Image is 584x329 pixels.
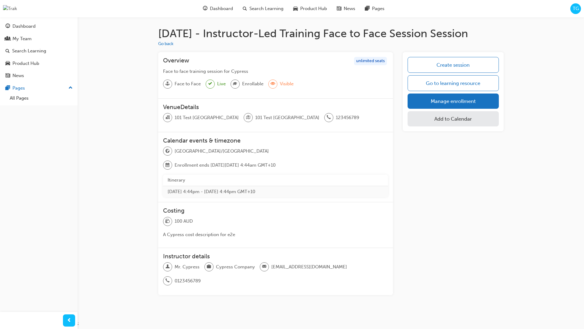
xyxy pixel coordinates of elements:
a: All Pages [7,94,75,103]
h1: [DATE] - Instructor-Led Training Face to Face Session Session [158,27,504,40]
span: Search Learning [249,5,283,12]
span: globe-icon [165,147,170,155]
span: search-icon [5,48,10,54]
span: Face to face training session for Cypress [163,69,248,74]
h3: Costing [163,207,388,214]
span: TG [573,5,579,12]
span: Visible [280,80,294,87]
span: organisation-icon [165,114,170,122]
span: guage-icon [5,24,10,29]
a: guage-iconDashboard [198,2,238,15]
span: car-icon [293,5,298,12]
h3: VenueDetails [163,104,388,111]
a: News [2,70,75,81]
a: pages-iconPages [360,2,389,15]
span: 100 AUD [175,218,193,225]
span: search-icon [243,5,247,12]
span: [EMAIL_ADDRESS][DOMAIN_NAME] [271,264,347,271]
span: 101 Test [GEOGRAPHIC_DATA] [255,114,319,121]
a: Dashboard [2,21,75,32]
div: Search Learning [12,48,46,55]
a: Search Learning [2,45,75,57]
button: DashboardMy TeamSearch LearningProduct HubNews [2,19,75,83]
th: Itinerary [163,175,388,186]
span: Product Hub [300,5,327,12]
div: Product Hub [12,60,39,67]
span: money-icon [165,218,170,225]
span: eye-icon [271,80,275,88]
span: man-icon [165,263,170,271]
a: Create session [408,57,499,73]
a: Go to learning resource [408,75,499,91]
span: briefcase-icon [207,263,211,271]
button: Go back [158,41,173,48]
span: Enrollable [242,80,263,87]
span: 123456789 [336,114,359,121]
div: My Team [12,35,32,42]
a: news-iconNews [332,2,360,15]
span: sessionType_FACE_TO_FACE-icon [165,80,170,88]
span: Cypress Company [216,264,255,271]
a: car-iconProduct Hub [288,2,332,15]
span: guage-icon [203,5,207,12]
span: people-icon [5,36,10,42]
button: Pages [2,83,75,94]
span: Live [217,80,226,87]
h3: Instructor details [163,253,388,260]
span: phone-icon [165,277,170,285]
a: Product Hub [2,58,75,69]
span: [GEOGRAPHIC_DATA]/[GEOGRAPHIC_DATA] [175,148,269,155]
span: Enrollment ends [DATE][DATE] 4:44am GMT+10 [175,162,276,169]
span: 0123456789 [175,278,201,285]
span: Face to Face [175,80,201,87]
span: location-icon [246,114,250,122]
a: My Team [2,33,75,44]
span: up-icon [68,84,73,92]
span: tick-icon [208,80,212,88]
div: News [12,72,24,79]
img: Trak [3,5,17,12]
span: News [344,5,355,12]
h3: Overview [163,57,189,65]
span: Mr. Cypress [175,264,200,271]
div: Pages [12,85,25,92]
span: pages-icon [5,86,10,91]
h3: Calendar events & timezone [163,137,388,144]
td: [DATE] 4:44pm - [DATE] 4:44pm GMT+10 [163,186,388,197]
span: Dashboard [210,5,233,12]
span: 101 Test [GEOGRAPHIC_DATA] [175,114,239,121]
button: Add to Calendar [408,111,499,126]
span: Pages [372,5,384,12]
span: prev-icon [67,317,71,324]
a: search-iconSearch Learning [238,2,288,15]
span: graduationCap-icon [233,80,237,88]
button: TG [570,3,581,14]
div: unlimited seats [354,57,387,65]
span: calendar-icon [165,161,170,169]
span: phone-icon [327,114,331,122]
div: Dashboard [12,23,36,30]
a: Manage enrollment [408,94,499,109]
span: news-icon [5,73,10,79]
span: pages-icon [365,5,370,12]
span: email-icon [262,263,266,271]
span: news-icon [337,5,341,12]
span: car-icon [5,61,10,66]
span: A Cypress cost description for e2e [163,232,235,237]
